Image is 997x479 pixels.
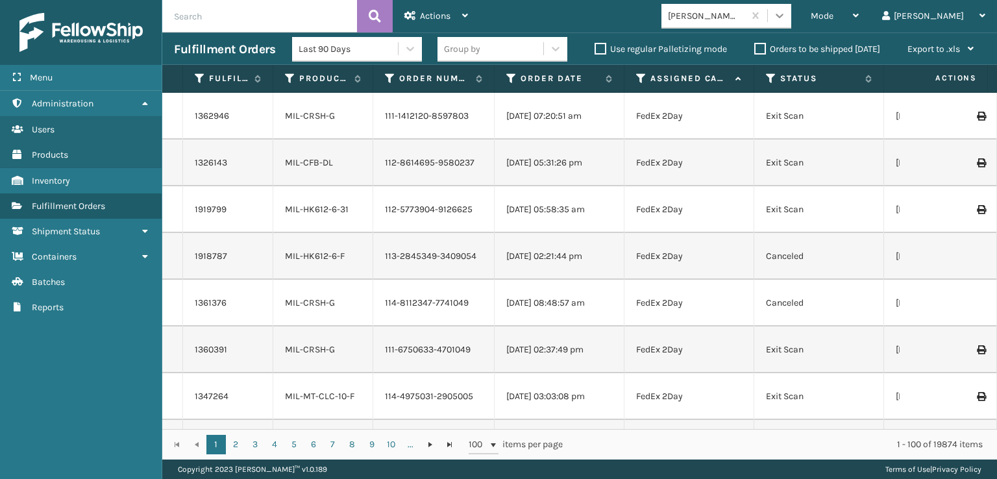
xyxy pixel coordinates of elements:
[425,439,436,450] span: Go to the next page
[624,326,754,373] td: FedEx 2Day
[32,302,64,313] span: Reports
[265,435,284,454] a: 4
[32,276,65,288] span: Batches
[932,465,981,474] a: Privacy Policy
[885,460,981,479] div: |
[285,391,354,402] a: MIL-MT-CLC-10-F
[284,435,304,454] a: 5
[754,233,884,280] td: Canceled
[977,392,985,401] i: Print Label
[362,435,382,454] a: 9
[195,343,227,356] a: 1360391
[495,420,624,467] td: [DATE] 08:55:43 am
[624,280,754,326] td: FedEx 2Day
[595,43,727,55] label: Use regular Palletizing mode
[32,149,68,160] span: Products
[754,43,880,55] label: Orders to be shipped [DATE]
[495,233,624,280] td: [DATE] 02:21:44 pm
[19,13,143,52] img: logo
[174,42,275,57] h3: Fulfillment Orders
[195,250,227,263] a: 1918787
[32,98,93,109] span: Administration
[445,439,455,450] span: Go to the last page
[811,10,833,21] span: Mode
[495,326,624,373] td: [DATE] 02:37:49 pm
[977,158,985,167] i: Print Label
[495,140,624,186] td: [DATE] 05:31:26 pm
[754,140,884,186] td: Exit Scan
[624,420,754,467] td: FedEx 2Day
[285,110,335,121] a: MIL-CRSH-G
[209,73,248,84] label: Fulfillment Order Id
[195,156,227,169] a: 1326143
[373,140,495,186] td: 112-8614695-9580237
[373,373,495,420] td: 114-4975031-2905005
[226,435,245,454] a: 2
[32,175,70,186] span: Inventory
[977,112,985,121] i: Print Label
[343,435,362,454] a: 8
[885,465,930,474] a: Terms of Use
[206,435,226,454] a: 1
[399,73,469,84] label: Order Number
[195,203,227,216] a: 1919799
[754,373,884,420] td: Exit Scan
[977,205,985,214] i: Print Label
[373,420,495,467] td: 113-3945674-1139422
[754,280,884,326] td: Canceled
[495,280,624,326] td: [DATE] 08:48:57 am
[780,73,859,84] label: Status
[754,326,884,373] td: Exit Scan
[495,93,624,140] td: [DATE] 07:20:51 am
[668,9,745,23] div: [PERSON_NAME] Brands
[285,204,349,215] a: MIL-HK612-6-31
[285,157,333,168] a: MIL-CFB-DL
[323,435,343,454] a: 7
[32,201,105,212] span: Fulfillment Orders
[469,438,488,451] span: 100
[521,73,599,84] label: Order Date
[421,435,440,454] a: Go to the next page
[178,460,327,479] p: Copyright 2023 [PERSON_NAME]™ v 1.0.189
[754,186,884,233] td: Exit Scan
[624,233,754,280] td: FedEx 2Day
[624,140,754,186] td: FedEx 2Day
[373,93,495,140] td: 111-1412120-8597803
[32,251,77,262] span: Containers
[907,43,960,55] span: Export to .xls
[420,10,450,21] span: Actions
[285,251,345,262] a: MIL-HK612-6-F
[195,110,229,123] a: 1362946
[469,435,563,454] span: items per page
[650,73,729,84] label: Assigned Carrier Service
[299,42,399,56] div: Last 90 Days
[195,390,228,403] a: 1347264
[373,186,495,233] td: 112-5773904-9126625
[624,373,754,420] td: FedEx 2Day
[373,233,495,280] td: 113-2845349-3409054
[382,435,401,454] a: 10
[373,326,495,373] td: 111-6750633-4701049
[299,73,348,84] label: Product SKU
[373,280,495,326] td: 114-8112347-7741049
[401,435,421,454] a: ...
[754,93,884,140] td: Exit Scan
[444,42,480,56] div: Group by
[285,344,335,355] a: MIL-CRSH-G
[440,435,460,454] a: Go to the last page
[195,297,227,310] a: 1361376
[495,186,624,233] td: [DATE] 05:58:35 am
[32,124,55,135] span: Users
[285,297,335,308] a: MIL-CRSH-G
[581,438,983,451] div: 1 - 100 of 19874 items
[304,435,323,454] a: 6
[624,186,754,233] td: FedEx 2Day
[495,373,624,420] td: [DATE] 03:03:08 pm
[32,226,100,237] span: Shipment Status
[894,68,985,89] span: Actions
[754,420,884,467] td: Exit Scan
[977,345,985,354] i: Print Label
[245,435,265,454] a: 3
[624,93,754,140] td: FedEx 2Day
[30,72,53,83] span: Menu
